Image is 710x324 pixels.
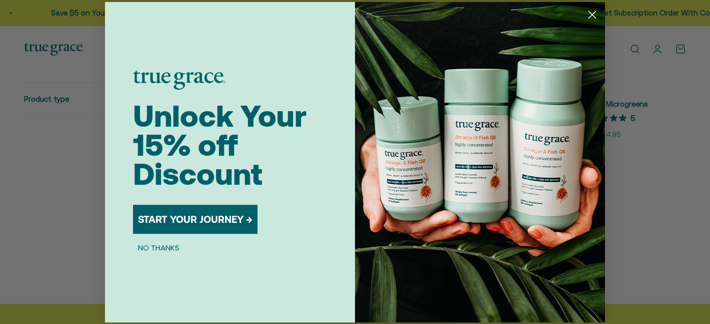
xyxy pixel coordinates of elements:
button: Close dialog [583,6,601,24]
img: 098727d5-50f8-4f9b-9554-844bb8da1403.jpeg [355,2,605,322]
img: logo placeholder [133,71,225,90]
button: NO THANKS [133,242,184,254]
button: START YOUR JOURNEY → [133,205,257,234]
span: Unlock Your 15% off Discount [133,99,306,191]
